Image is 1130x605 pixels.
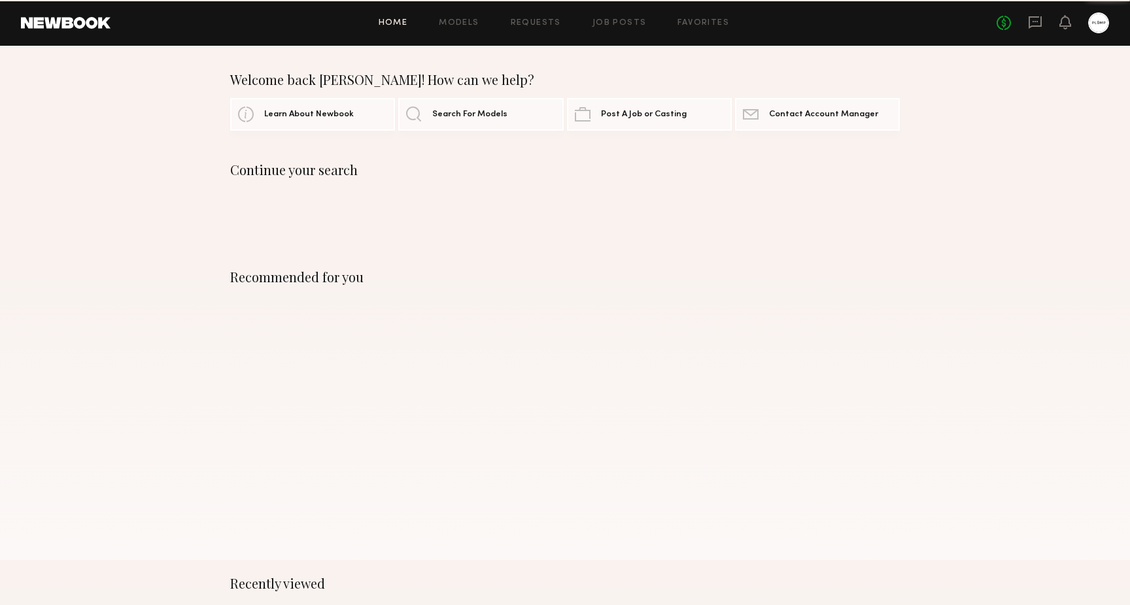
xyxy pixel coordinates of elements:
div: Recently viewed [230,576,900,591]
span: Search For Models [432,110,507,119]
a: Favorites [677,19,729,27]
span: Post A Job or Casting [601,110,687,119]
div: Welcome back [PERSON_NAME]! How can we help? [230,72,900,88]
a: Home [379,19,408,27]
div: Recommended for you [230,269,900,285]
a: Post A Job or Casting [567,98,732,131]
a: Requests [511,19,561,27]
a: Contact Account Manager [735,98,900,131]
span: Contact Account Manager [769,110,878,119]
a: Learn About Newbook [230,98,395,131]
a: Job Posts [592,19,647,27]
div: Continue your search [230,162,900,178]
a: Search For Models [398,98,563,131]
span: Learn About Newbook [264,110,354,119]
a: Models [439,19,479,27]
